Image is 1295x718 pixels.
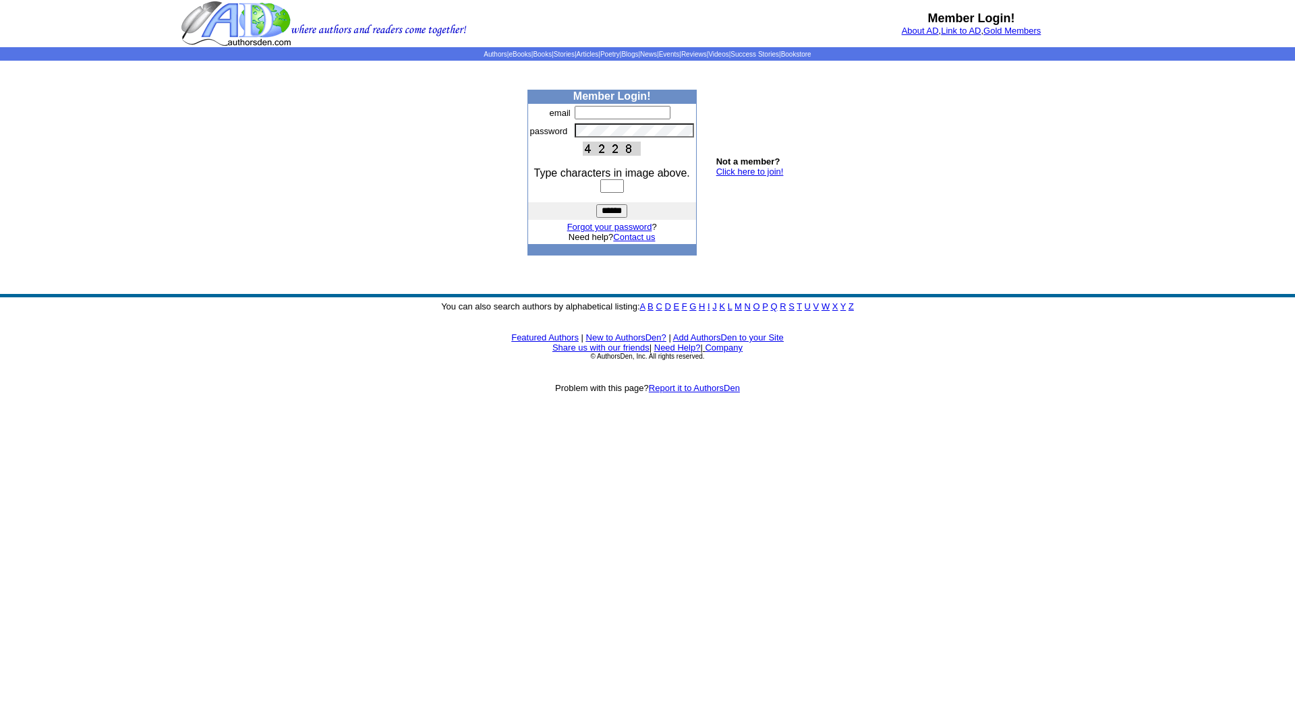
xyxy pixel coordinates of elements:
a: F [682,301,687,311]
a: K [719,301,725,311]
font: , , [902,26,1041,36]
a: Contact us [613,232,655,242]
font: You can also search authors by alphabetical listing: [441,301,854,311]
a: Featured Authors [511,332,579,342]
a: Videos [708,51,728,58]
a: Forgot your password [567,222,652,232]
a: N [745,301,751,311]
a: Link to AD [941,26,981,36]
font: | [668,332,670,342]
a: Poetry [600,51,620,58]
font: | [650,342,652,353]
a: Click here to join! [716,167,784,177]
img: This Is CAPTCHA Image [583,142,641,156]
a: I [708,301,710,311]
a: M [735,301,742,311]
a: Bookstore [781,51,811,58]
a: Q [770,301,777,311]
a: U [805,301,811,311]
a: C [656,301,662,311]
a: Authors [484,51,507,58]
a: Books [533,51,552,58]
a: E [673,301,679,311]
a: S [788,301,795,311]
a: J [712,301,717,311]
a: D [664,301,670,311]
font: Type characters in image above. [534,167,690,179]
a: P [762,301,768,311]
a: News [640,51,657,58]
a: Events [659,51,680,58]
b: Member Login! [573,90,651,102]
a: G [689,301,696,311]
a: A [640,301,645,311]
font: Problem with this page? [555,383,740,393]
a: Y [840,301,846,311]
a: Z [848,301,854,311]
a: V [813,301,819,311]
font: Need help? [569,232,656,242]
a: Stories [554,51,575,58]
a: T [797,301,802,311]
a: H [699,301,705,311]
b: Not a member? [716,156,780,167]
a: W [822,301,830,311]
font: email [550,108,571,118]
font: password [530,126,568,136]
a: Articles [577,51,599,58]
a: New to AuthorsDen? [586,332,666,342]
b: Member Login! [928,11,1015,25]
a: Reviews [681,51,707,58]
a: O [753,301,760,311]
a: Company [705,342,743,353]
font: | [700,342,743,353]
a: Add AuthorsDen to your Site [673,332,784,342]
font: | [581,332,583,342]
a: Share us with our friends [552,342,650,353]
a: Blogs [621,51,638,58]
a: Need Help? [654,342,701,353]
a: About AD [902,26,939,36]
a: B [647,301,654,311]
a: X [832,301,838,311]
font: ? [567,222,657,232]
a: L [728,301,732,311]
a: R [780,301,786,311]
span: | | | | | | | | | | | | [484,51,811,58]
a: eBooks [509,51,531,58]
a: Success Stories [730,51,779,58]
a: Report it to AuthorsDen [649,383,740,393]
font: © AuthorsDen, Inc. All rights reserved. [590,353,704,360]
a: Gold Members [983,26,1041,36]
